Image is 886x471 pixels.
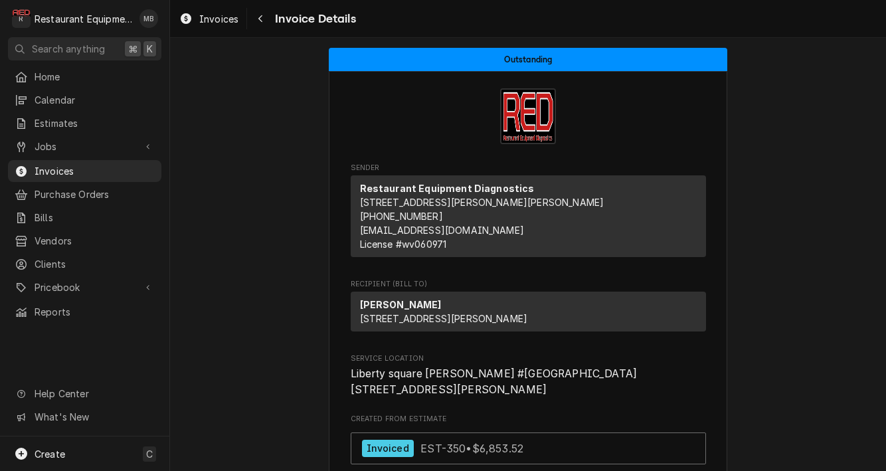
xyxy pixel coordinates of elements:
a: Estimates [8,112,161,134]
span: EST-350 • $6,853.52 [420,441,523,454]
span: Reports [35,305,155,319]
div: Recipient (Bill To) [351,292,706,337]
div: Sender [351,175,706,262]
span: Bills [35,211,155,225]
div: Matthew Brunty's Avatar [139,9,158,28]
span: Estimates [35,116,155,130]
span: Recipient (Bill To) [351,279,706,290]
a: Go to Help Center [8,383,161,405]
span: [STREET_ADDRESS][PERSON_NAME] [360,313,528,324]
span: Service Location [351,366,706,397]
span: Invoice Details [271,10,355,28]
span: What's New [35,410,153,424]
div: Invoice Sender [351,163,706,263]
a: Go to What's New [8,406,161,428]
div: Created From Estimate [351,414,706,471]
div: MB [139,9,158,28]
a: Invoices [8,160,161,182]
a: Bills [8,207,161,229]
a: Invoices [174,8,244,30]
div: Restaurant Equipment Diagnostics [35,12,132,26]
a: Calendar [8,89,161,111]
a: [EMAIL_ADDRESS][DOMAIN_NAME] [360,225,524,236]
span: Created From Estimate [351,414,706,424]
span: Outstanding [504,55,553,64]
div: Status [329,48,727,71]
span: C [146,447,153,461]
a: Go to Jobs [8,136,161,157]
div: Invoiced [362,440,414,458]
span: License # wv060971 [360,238,447,250]
span: K [147,42,153,56]
span: Jobs [35,140,135,153]
a: Clients [8,253,161,275]
strong: Restaurant Equipment Diagnostics [360,183,535,194]
a: [PHONE_NUMBER] [360,211,443,222]
div: Recipient (Bill To) [351,292,706,331]
a: Vendors [8,230,161,252]
a: Go to Pricebook [8,276,161,298]
span: Invoices [199,12,238,26]
span: Calendar [35,93,155,107]
span: Purchase Orders [35,187,155,201]
span: Sender [351,163,706,173]
span: Pricebook [35,280,135,294]
div: Sender [351,175,706,257]
button: Search anything⌘K [8,37,161,60]
div: R [12,9,31,28]
span: Help Center [35,387,153,401]
span: Search anything [32,42,105,56]
div: Invoice Recipient [351,279,706,337]
a: Purchase Orders [8,183,161,205]
span: Clients [35,257,155,271]
div: Restaurant Equipment Diagnostics's Avatar [12,9,31,28]
a: View Estimate [351,432,706,465]
span: Vendors [35,234,155,248]
img: Logo [500,88,556,144]
a: Home [8,66,161,88]
div: Service Location [351,353,706,398]
strong: [PERSON_NAME] [360,299,442,310]
span: Service Location [351,353,706,364]
a: Reports [8,301,161,323]
span: Invoices [35,164,155,178]
span: ⌘ [128,42,137,56]
span: Liberty square [PERSON_NAME] #[GEOGRAPHIC_DATA][STREET_ADDRESS][PERSON_NAME] [351,367,638,396]
span: Home [35,70,155,84]
span: [STREET_ADDRESS][PERSON_NAME][PERSON_NAME] [360,197,604,208]
button: Navigate back [250,8,271,29]
span: Create [35,448,65,460]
